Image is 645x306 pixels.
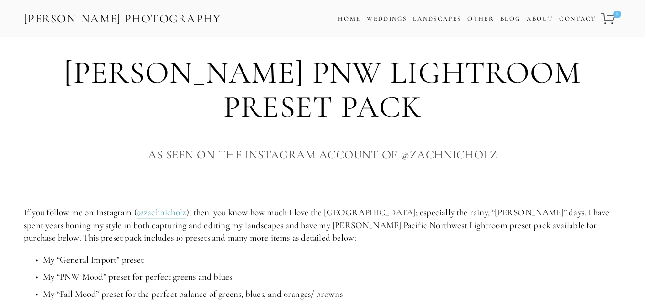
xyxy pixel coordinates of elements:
a: [PERSON_NAME] Photography [23,8,222,30]
a: Other [467,15,494,22]
a: Home [338,12,360,26]
span: 0 [613,11,621,18]
a: 0 items in cart [600,7,622,30]
a: Weddings [367,15,407,22]
a: @zachnicholz [137,207,186,219]
a: About [527,12,553,26]
h3: As Seen on the Instagram Account of @zachnicholz [24,145,621,164]
a: Blog [500,12,520,26]
p: My “PNW Mood” preset for perfect greens and blues [43,271,621,284]
h1: [PERSON_NAME] PNW Lightroom Preset Pack [24,56,621,124]
p: If you follow me on Instagram ( ), then you know how much I love the [GEOGRAPHIC_DATA]; especiall... [24,206,621,244]
a: Landscapes [413,15,461,22]
p: My “Fall Mood” preset for the perfect balance of greens, blues, and oranges/ browns [43,288,621,301]
a: Contact [559,12,596,26]
p: My “General Import” preset [43,253,621,266]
